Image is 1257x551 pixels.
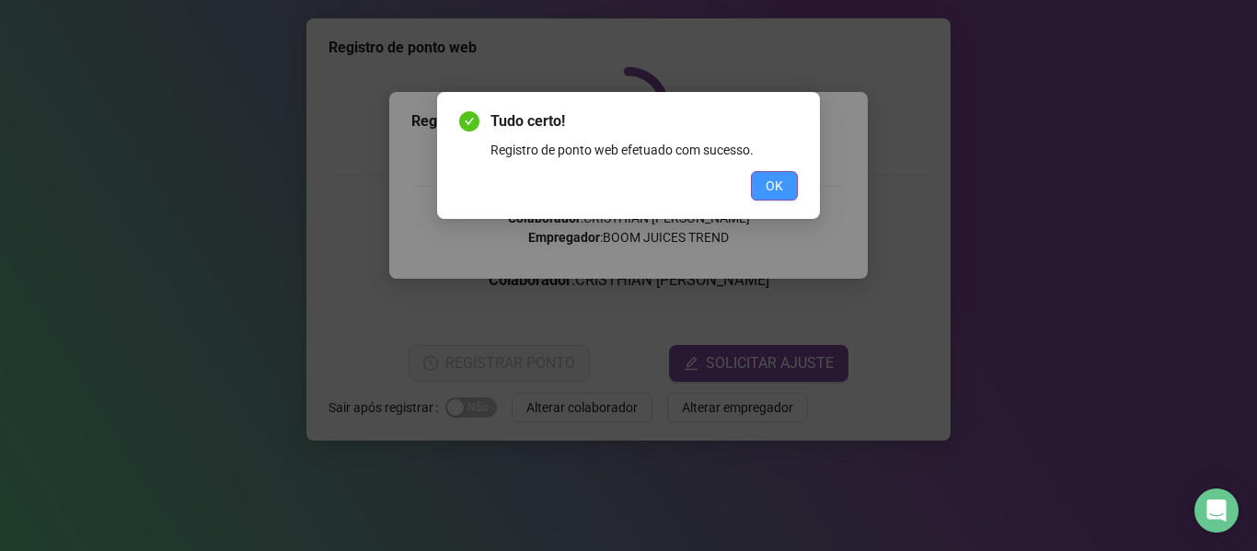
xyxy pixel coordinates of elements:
[1194,488,1239,533] div: Open Intercom Messenger
[490,110,798,132] span: Tudo certo!
[751,171,798,201] button: OK
[490,140,798,160] div: Registro de ponto web efetuado com sucesso.
[459,111,479,132] span: check-circle
[766,176,783,196] span: OK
